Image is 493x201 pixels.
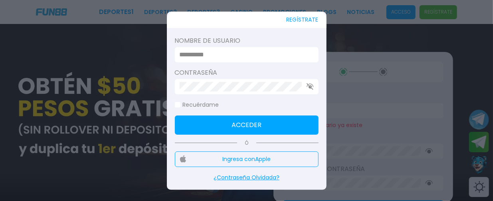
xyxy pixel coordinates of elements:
p: Ó [175,139,319,147]
label: Nombre de usuario [175,36,319,46]
button: Ingresa conApple [175,151,319,167]
p: ¿Contraseña Olvidada? [175,173,319,182]
button: Acceder [175,115,319,135]
label: Recuérdame [175,101,219,109]
label: Contraseña [175,68,319,78]
button: REGÍSTRATE [287,12,319,28]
